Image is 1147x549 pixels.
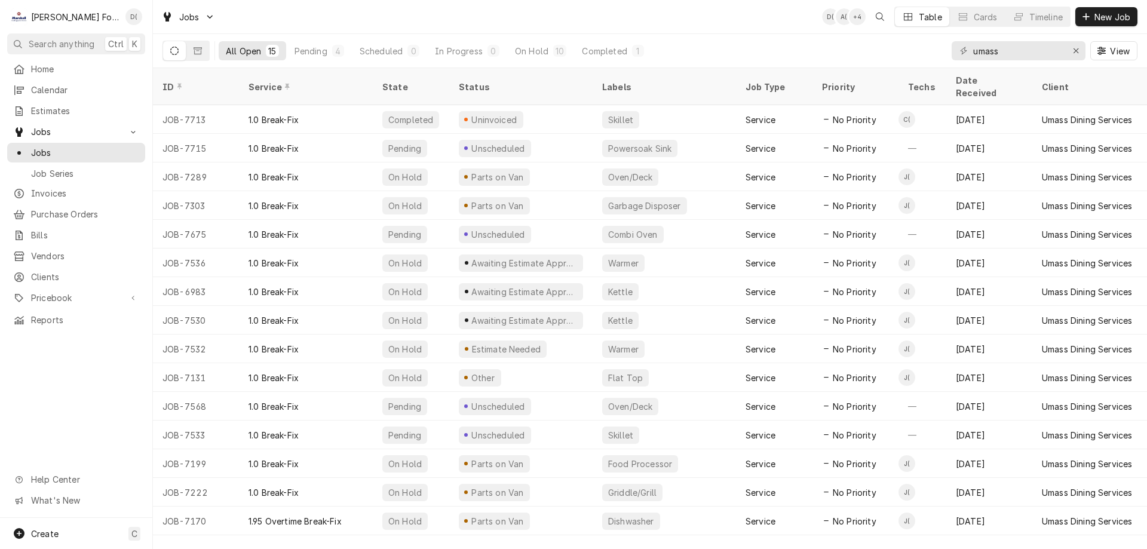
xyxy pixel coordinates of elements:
[11,8,27,25] div: M
[898,421,946,449] div: —
[387,286,423,298] div: On Hold
[746,228,775,241] div: Service
[387,400,422,413] div: Pending
[849,8,866,25] div: + 4
[470,400,526,413] div: Unscheduled
[1042,171,1132,183] div: Umass Dining Services
[607,286,634,298] div: Kettle
[249,314,299,327] div: 1.0 Break-Fix
[387,372,423,384] div: On Hold
[387,200,423,212] div: On Hold
[387,515,423,527] div: On Hold
[898,283,915,300] div: James Lunney (128)'s Avatar
[898,455,915,472] div: J(
[31,84,139,96] span: Calendar
[153,507,239,535] div: JOB-7170
[607,228,659,241] div: Combi Oven
[946,277,1032,306] div: [DATE]
[31,105,139,117] span: Estimates
[898,168,915,185] div: James Lunney (128)'s Avatar
[470,515,525,527] div: Parts on Van
[746,429,775,441] div: Service
[249,400,299,413] div: 1.0 Break-Fix
[470,486,525,499] div: Parts on Van
[31,63,139,75] span: Home
[153,134,239,162] div: JOB-7715
[746,486,775,499] div: Service
[7,33,145,54] button: Search anythingCtrlK
[7,310,145,330] a: Reports
[153,421,239,449] div: JOB-7533
[822,81,887,93] div: Priority
[7,225,145,245] a: Bills
[1090,41,1137,60] button: View
[29,38,94,50] span: Search anything
[746,171,775,183] div: Service
[1042,114,1132,126] div: Umass Dining Services
[470,372,496,384] div: Other
[746,400,775,413] div: Service
[162,81,227,93] div: ID
[410,45,417,57] div: 0
[746,81,803,93] div: Job Type
[746,142,775,155] div: Service
[898,455,915,472] div: James Lunney (128)'s Avatar
[7,267,145,287] a: Clients
[634,45,642,57] div: 1
[7,204,145,224] a: Purchase Orders
[898,513,915,529] div: J(
[946,449,1032,478] div: [DATE]
[470,458,525,470] div: Parts on Van
[946,478,1032,507] div: [DATE]
[295,45,327,57] div: Pending
[946,249,1032,277] div: [DATE]
[470,142,526,155] div: Unscheduled
[153,191,239,220] div: JOB-7303
[607,343,640,355] div: Warmer
[7,101,145,121] a: Estimates
[335,45,342,57] div: 4
[249,142,299,155] div: 1.0 Break-Fix
[249,114,299,126] div: 1.0 Break-Fix
[607,429,634,441] div: Skillet
[490,45,497,57] div: 0
[898,341,915,357] div: James Lunney (128)'s Avatar
[470,200,525,212] div: Parts on Van
[360,45,403,57] div: Scheduled
[602,81,726,93] div: Labels
[153,449,239,478] div: JOB-7199
[746,286,775,298] div: Service
[268,45,276,57] div: 15
[387,228,422,241] div: Pending
[132,38,137,50] span: K
[746,343,775,355] div: Service
[746,314,775,327] div: Service
[607,458,673,470] div: Food Processor
[125,8,142,25] div: Derek Testa (81)'s Avatar
[946,363,1032,392] div: [DATE]
[387,314,423,327] div: On Hold
[153,478,239,507] div: JOB-7222
[1066,41,1085,60] button: Erase input
[459,81,581,93] div: Status
[1092,11,1133,23] span: New Job
[898,312,915,329] div: James Lunney (128)'s Avatar
[898,197,915,214] div: J(
[833,458,876,470] span: No Priority
[131,527,137,540] span: C
[898,484,915,501] div: J(
[153,392,239,421] div: JOB-7568
[7,470,145,489] a: Go to Help Center
[153,306,239,335] div: JOB-7530
[387,171,423,183] div: On Hold
[7,183,145,203] a: Invoices
[746,458,775,470] div: Service
[387,114,434,126] div: Completed
[31,229,139,241] span: Bills
[607,400,654,413] div: Oven/Deck
[607,171,654,183] div: Oven/Deck
[898,392,946,421] div: —
[1042,343,1132,355] div: Umass Dining Services
[898,220,946,249] div: —
[898,369,915,386] div: James Lunney (128)'s Avatar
